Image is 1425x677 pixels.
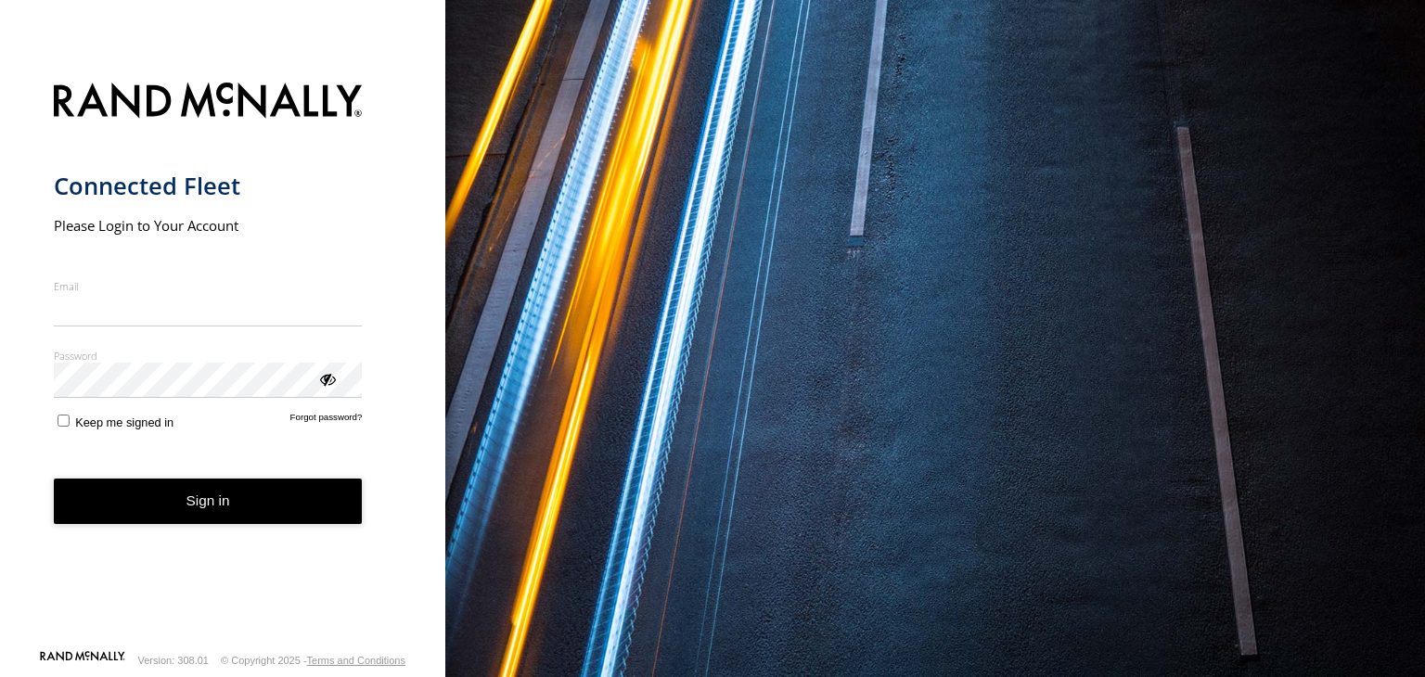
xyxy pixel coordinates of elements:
[54,79,363,126] img: Rand McNally
[54,479,363,524] button: Sign in
[54,171,363,201] h1: Connected Fleet
[290,412,363,429] a: Forgot password?
[40,651,125,670] a: Visit our Website
[54,279,363,293] label: Email
[307,655,405,666] a: Terms and Conditions
[58,415,70,427] input: Keep me signed in
[54,216,363,235] h2: Please Login to Your Account
[221,655,405,666] div: © Copyright 2025 -
[317,369,336,388] div: ViewPassword
[54,349,363,363] label: Password
[75,415,173,429] span: Keep me signed in
[54,71,392,649] form: main
[138,655,209,666] div: Version: 308.01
